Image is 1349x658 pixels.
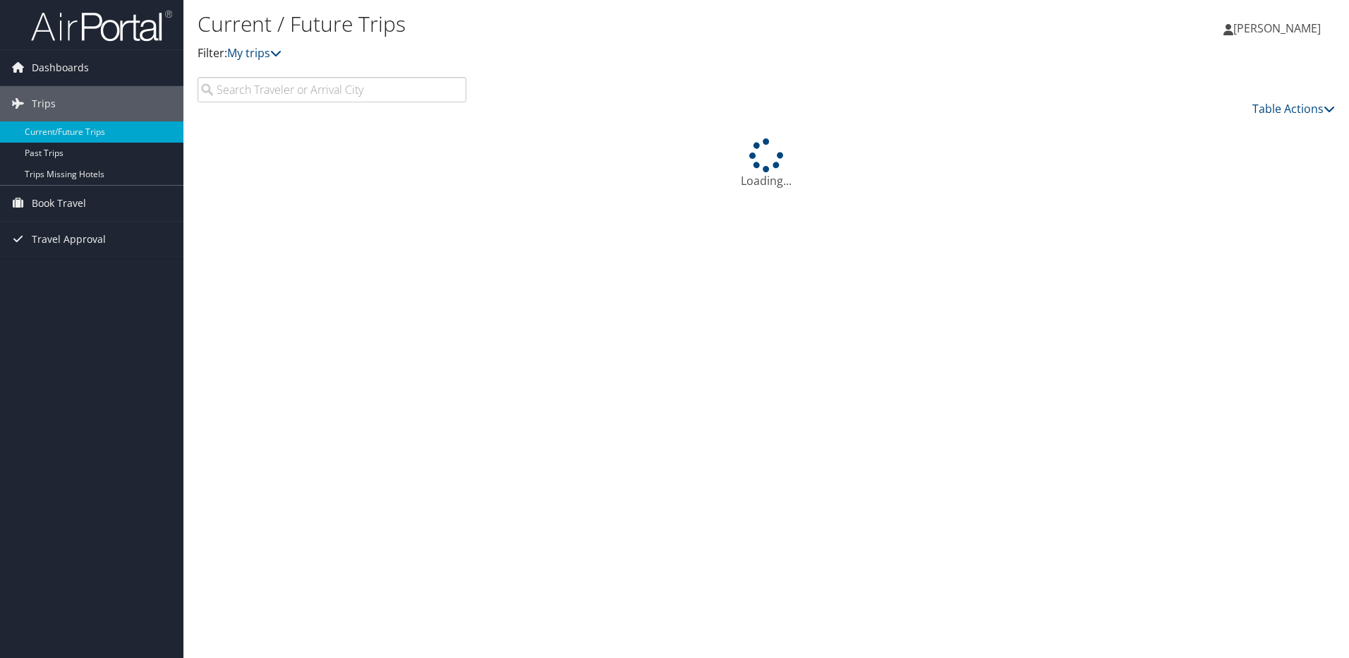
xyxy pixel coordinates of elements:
img: airportal-logo.png [31,9,172,42]
a: Table Actions [1252,101,1335,116]
span: Travel Approval [32,222,106,257]
span: [PERSON_NAME] [1233,20,1321,36]
a: [PERSON_NAME] [1223,7,1335,49]
span: Dashboards [32,50,89,85]
div: Loading... [198,138,1335,189]
span: Trips [32,86,56,121]
input: Search Traveler or Arrival City [198,77,466,102]
p: Filter: [198,44,956,63]
a: My trips [227,45,282,61]
span: Book Travel [32,186,86,221]
h1: Current / Future Trips [198,9,956,39]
